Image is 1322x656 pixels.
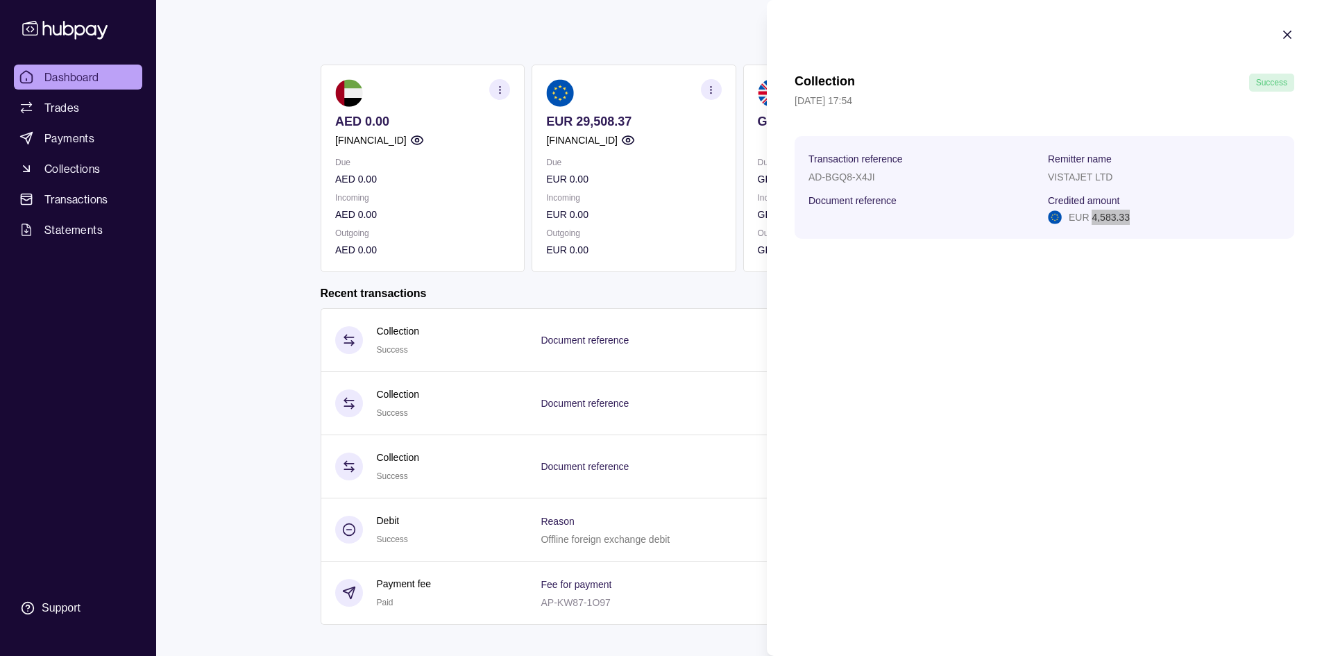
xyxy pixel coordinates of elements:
img: eu [1048,210,1062,224]
span: Success [1256,78,1287,87]
p: Credited amount [1048,195,1120,206]
p: EUR 4,583.33 [1069,210,1130,225]
p: AD-BGQ8-X4JI [808,171,875,183]
p: [DATE] 17:54 [795,93,1294,108]
h1: Collection [795,74,855,92]
p: VISTAJET LTD [1048,171,1112,183]
p: Transaction reference [808,153,903,165]
p: Remitter name [1048,153,1112,165]
p: Document reference [808,195,897,206]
